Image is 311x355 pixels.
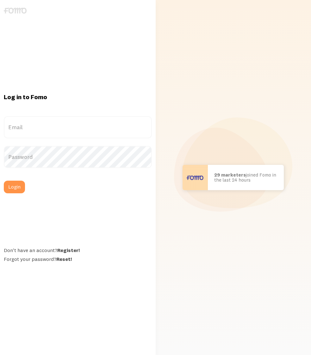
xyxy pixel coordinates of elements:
a: Reset! [56,256,72,262]
button: Login [4,181,25,193]
b: 29 marketers [214,172,246,178]
img: User avatar [183,165,208,190]
a: Register! [57,247,80,253]
label: Email [4,116,152,138]
img: fomo-logo-gray-b99e0e8ada9f9040e2984d0d95b3b12da0074ffd48d1e5cb62ac37fc77b0b268.svg [4,8,27,14]
div: Forgot your password? [4,256,152,262]
label: Password [4,146,152,168]
div: Don't have an account? [4,247,152,253]
p: joined Fomo in the last 24 hours [214,172,277,183]
h1: Log in to Fomo [4,93,152,101]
